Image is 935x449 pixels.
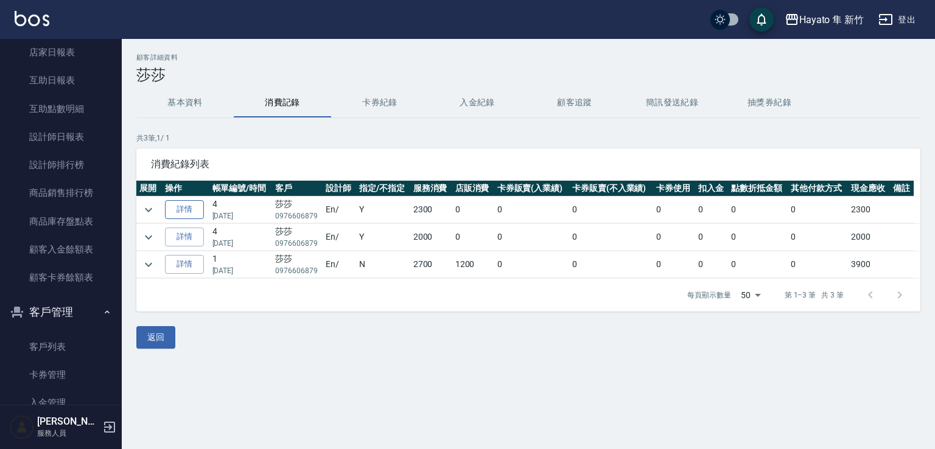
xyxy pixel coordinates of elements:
button: 客戶管理 [5,296,117,328]
td: 0 [569,224,653,251]
a: 商品銷售排行榜 [5,179,117,207]
th: 服務消費 [410,181,452,197]
td: En / [323,197,355,223]
p: 每頁顯示數量 [687,290,731,301]
button: 卡券紀錄 [331,88,429,117]
th: 現金應收 [848,181,890,197]
td: 0 [695,197,728,223]
th: 指定/不指定 [356,181,410,197]
h3: 莎莎 [136,66,920,83]
button: save [749,7,774,32]
th: 卡券販賣(入業績) [494,181,569,197]
th: 客戶 [272,181,323,197]
button: 返回 [136,326,175,349]
td: 莎莎 [272,251,323,278]
img: Person [10,415,34,439]
button: 基本資料 [136,88,234,117]
td: 0 [494,197,569,223]
td: En / [323,251,355,278]
button: expand row [139,228,158,246]
button: 消費記錄 [234,88,331,117]
th: 扣入金 [695,181,728,197]
button: 登出 [874,9,920,31]
td: 2000 [410,224,452,251]
th: 點數折抵金額 [728,181,788,197]
div: 50 [736,279,765,312]
td: 0 [494,224,569,251]
td: 1 [209,251,272,278]
th: 帳單編號/時間 [209,181,272,197]
td: N [356,251,410,278]
td: 0 [695,224,728,251]
th: 卡券使用 [653,181,695,197]
h5: [PERSON_NAME] [37,416,99,428]
td: 4 [209,197,272,223]
button: expand row [139,256,158,274]
p: [DATE] [212,238,269,249]
td: 0 [788,251,847,278]
td: 0 [695,251,728,278]
td: Y [356,197,410,223]
button: 簡訊發送紀錄 [623,88,721,117]
a: 設計師排行榜 [5,151,117,179]
td: 0 [728,197,788,223]
p: 服務人員 [37,428,99,439]
th: 展開 [136,181,162,197]
td: En / [323,224,355,251]
p: [DATE] [212,265,269,276]
td: 0 [653,224,695,251]
h2: 顧客詳細資料 [136,54,920,61]
td: 2300 [410,197,452,223]
td: 0 [452,224,494,251]
a: 客戶列表 [5,333,117,361]
div: Hayato 隼 新竹 [799,12,864,27]
td: 0 [653,197,695,223]
td: 0 [452,197,494,223]
p: 0976606879 [275,265,320,276]
a: 顧客卡券餘額表 [5,263,117,291]
td: Y [356,224,410,251]
th: 卡券販賣(不入業績) [569,181,653,197]
th: 操作 [162,181,209,197]
p: 0976606879 [275,211,320,221]
button: expand row [139,201,158,219]
button: Hayato 隼 新竹 [780,7,869,32]
button: 入金紀錄 [429,88,526,117]
a: 入金管理 [5,389,117,417]
p: 0976606879 [275,238,320,249]
a: 卡券管理 [5,361,117,389]
p: 第 1–3 筆 共 3 筆 [785,290,844,301]
a: 詳情 [165,228,204,246]
a: 設計師日報表 [5,123,117,151]
a: 互助日報表 [5,66,117,94]
td: 1200 [452,251,494,278]
td: 莎莎 [272,197,323,223]
th: 備註 [890,181,914,197]
td: 0 [788,197,847,223]
td: 2300 [848,197,890,223]
td: 2700 [410,251,452,278]
td: 0 [569,197,653,223]
td: 0 [569,251,653,278]
th: 店販消費 [452,181,494,197]
img: Logo [15,11,49,26]
a: 詳情 [165,255,204,274]
td: 0 [728,251,788,278]
td: 3900 [848,251,890,278]
td: 0 [728,224,788,251]
button: 抽獎券紀錄 [721,88,818,117]
td: 0 [788,224,847,251]
td: 4 [209,224,272,251]
td: 2000 [848,224,890,251]
p: [DATE] [212,211,269,221]
td: 0 [653,251,695,278]
span: 消費紀錄列表 [151,158,906,170]
a: 商品庫存盤點表 [5,207,117,235]
a: 顧客入金餘額表 [5,235,117,263]
a: 店家日報表 [5,38,117,66]
td: 0 [494,251,569,278]
p: 共 3 筆, 1 / 1 [136,133,920,144]
th: 其他付款方式 [788,181,847,197]
button: 顧客追蹤 [526,88,623,117]
th: 設計師 [323,181,355,197]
